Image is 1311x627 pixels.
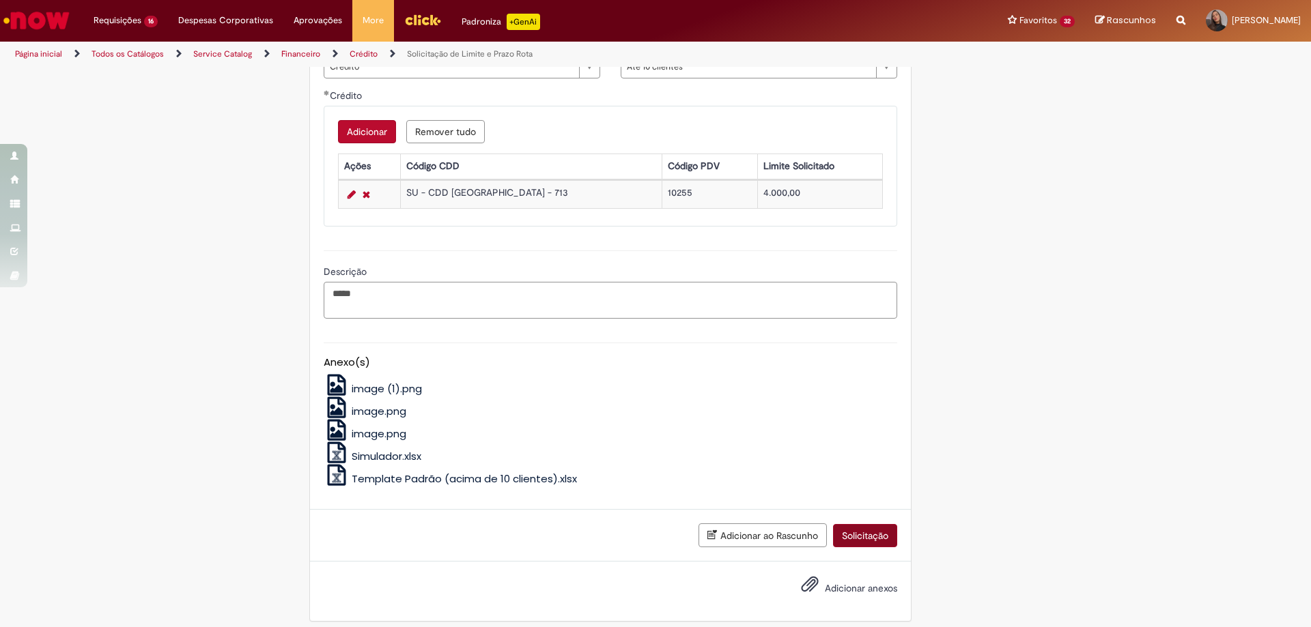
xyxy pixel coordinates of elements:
span: 32 [1060,16,1075,27]
td: 10255 [662,180,757,208]
a: image.png [324,404,407,418]
th: Limite Solicitado [758,154,883,179]
h5: Anexo(s) [324,357,897,368]
span: Simulador.xlsx [352,449,421,463]
a: Crédito [350,48,378,59]
th: Código PDV [662,154,757,179]
a: Todos os Catálogos [91,48,164,59]
a: Página inicial [15,48,62,59]
span: 16 [144,16,158,27]
th: Ações [338,154,400,179]
th: Código CDD [400,154,662,179]
span: image (1).png [352,381,422,396]
p: +GenAi [507,14,540,30]
span: Descrição [324,265,369,278]
a: Simulador.xlsx [324,449,422,463]
img: click_logo_yellow_360x200.png [404,10,441,30]
a: Editar Linha 1 [344,186,359,203]
button: Adicionar anexos [798,572,822,603]
a: Financeiro [281,48,320,59]
td: 4.000,00 [758,180,883,208]
span: Rascunhos [1107,14,1156,27]
span: Requisições [94,14,141,27]
button: Adicionar ao Rascunho [699,523,827,547]
span: image.png [352,426,406,441]
button: Remover todas as linhas de Crédito [406,120,485,143]
span: image.png [352,404,406,418]
a: Solicitação de Limite e Prazo Rota [407,48,533,59]
button: Adicionar uma linha para Crédito [338,120,396,143]
div: Padroniza [462,14,540,30]
a: Service Catalog [193,48,252,59]
ul: Trilhas de página [10,42,864,67]
span: Favoritos [1019,14,1057,27]
span: Crédito [330,56,572,78]
a: image (1).png [324,381,423,396]
span: Até 10 clientes [627,56,869,78]
td: SU - CDD [GEOGRAPHIC_DATA] - 713 [400,180,662,208]
span: More [363,14,384,27]
a: image.png [324,426,407,441]
a: Rascunhos [1095,14,1156,27]
span: Aprovações [294,14,342,27]
a: Template Padrão (acima de 10 clientes).xlsx [324,471,578,486]
img: ServiceNow [1,7,72,34]
a: Remover linha 1 [359,186,373,203]
span: [PERSON_NAME] [1232,14,1301,26]
span: Adicionar anexos [825,583,897,595]
button: Solicitação [833,524,897,547]
span: Despesas Corporativas [178,14,273,27]
textarea: Descrição [324,282,897,319]
span: Obrigatório Preenchido [324,90,330,96]
span: Template Padrão (acima de 10 clientes).xlsx [352,471,577,486]
span: Crédito [330,89,365,102]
